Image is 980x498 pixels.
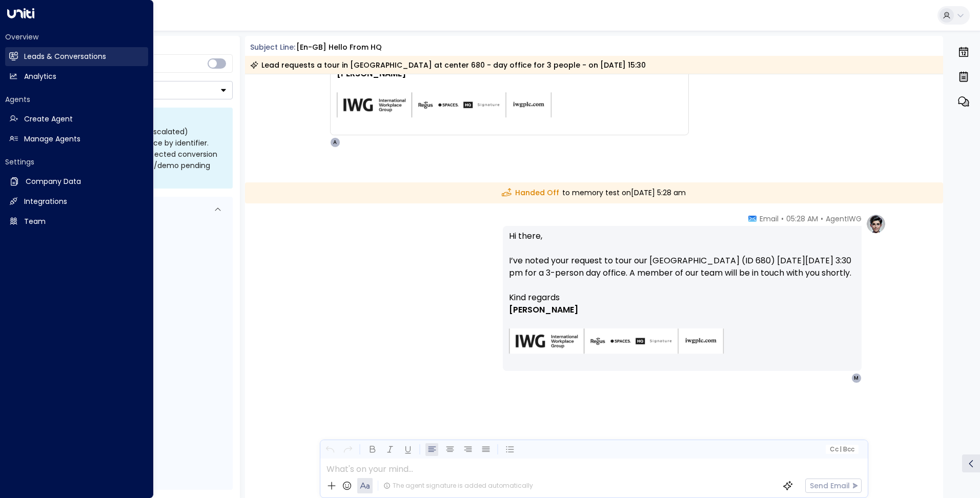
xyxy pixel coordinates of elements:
[26,176,81,187] h2: Company Data
[296,42,382,53] div: [en-GB] Hello from HQ
[5,192,148,211] a: Integrations
[509,292,855,367] div: Signature
[821,214,823,224] span: •
[24,216,46,227] h2: Team
[826,214,862,224] span: AgentIWG
[509,328,724,355] img: AIorK4zU2Kz5WUNqa9ifSKC9jFH1hjwenjvh85X70KBOPduETvkeZu4OqG8oPuqbwvp3xfXcMQJCRtwYb-SG
[781,214,784,224] span: •
[24,134,80,144] h2: Manage Agents
[24,51,106,62] h2: Leads & Conversations
[5,157,148,167] h2: Settings
[509,292,560,304] span: Kind regards
[840,446,842,453] span: |
[829,446,854,453] span: Cc Bcc
[5,110,148,129] a: Create Agent
[341,443,354,456] button: Redo
[337,92,552,118] img: AIorK4zU2Kz5WUNqa9ifSKC9jFH1hjwenjvh85X70KBOPduETvkeZu4OqG8oPuqbwvp3xfXcMQJCRtwYb-SG
[502,188,559,198] span: Handed Off
[323,443,336,456] button: Undo
[5,130,148,149] a: Manage Agents
[24,114,73,125] h2: Create Agent
[509,230,855,292] p: Hi there, I’ve noted your request to tour our [GEOGRAPHIC_DATA] (ID 680) [DATE][DATE] 3:30 pm for...
[5,47,148,66] a: Leads & Conversations
[5,94,148,105] h2: Agents
[509,304,578,316] span: [PERSON_NAME]
[825,445,858,454] button: Cc|Bcc
[383,481,533,490] div: The agent signature is added automatically
[5,172,148,191] a: Company Data
[5,67,148,86] a: Analytics
[5,32,148,42] h2: Overview
[24,71,56,82] h2: Analytics
[24,196,67,207] h2: Integrations
[330,137,340,148] div: A
[760,214,779,224] span: Email
[250,60,646,70] div: Lead requests a tour in [GEOGRAPHIC_DATA] at center 680 - day office for 3 people - on [DATE] 15:30
[786,214,818,224] span: 05:28 AM
[245,182,944,203] div: to memory test on [DATE] 5:28 am
[5,212,148,231] a: Team
[851,373,862,383] div: M
[866,214,886,234] img: profile-logo.png
[250,42,295,52] span: Subject Line:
